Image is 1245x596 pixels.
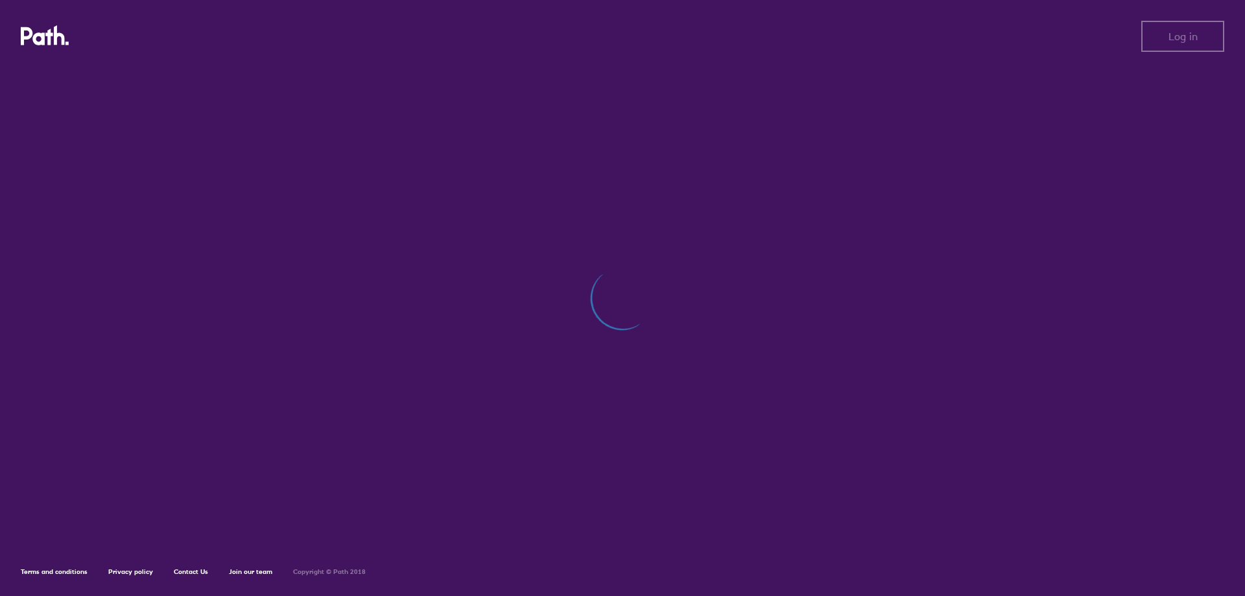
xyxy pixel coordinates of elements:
h6: Copyright © Path 2018 [293,568,366,576]
a: Contact Us [174,567,208,576]
span: Log in [1168,30,1198,42]
button: Log in [1141,21,1224,52]
a: Terms and conditions [21,567,88,576]
a: Privacy policy [108,567,153,576]
a: Join our team [229,567,272,576]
